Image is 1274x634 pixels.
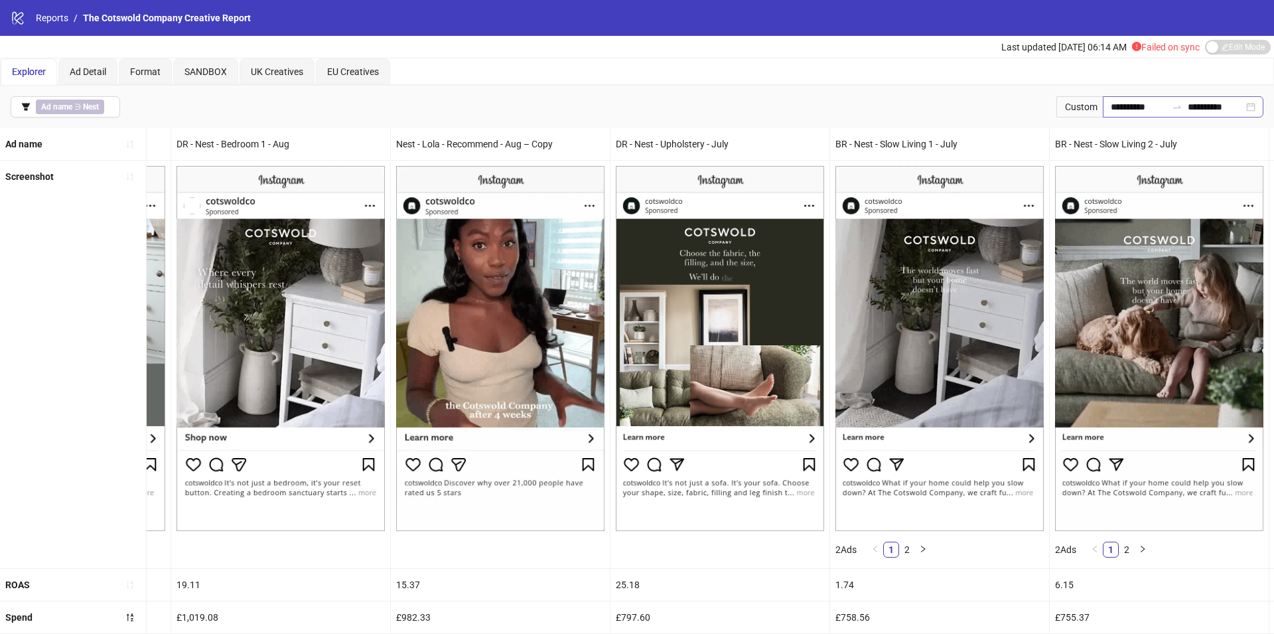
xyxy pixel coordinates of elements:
[125,172,135,181] span: sort-ascending
[391,569,610,601] div: 15.37
[11,96,120,118] button: Ad name ∋ Nest
[1087,542,1103,558] li: Previous Page
[883,542,899,558] li: 1
[1091,545,1099,553] span: left
[391,601,610,633] div: £982.33
[130,66,161,77] span: Format
[125,580,135,590] span: sort-ascending
[884,542,898,557] a: 1
[830,569,1049,601] div: 1.74
[1119,542,1134,557] a: 2
[899,542,915,558] li: 2
[1001,42,1127,52] span: Last updated [DATE] 06:14 AM
[5,580,30,590] b: ROAS
[1050,601,1269,633] div: £755.37
[74,11,78,25] li: /
[1050,128,1269,160] div: BR - Nest - Slow Living 2 - July
[33,11,71,25] a: Reports
[41,102,72,112] b: Ad name
[1132,42,1141,51] span: exclamation-circle
[171,601,390,633] div: £1,019.08
[871,545,879,553] span: left
[1103,542,1119,558] li: 1
[1172,102,1182,112] span: swap-right
[610,569,829,601] div: 25.18
[1132,42,1200,52] span: Failed on sync
[915,542,931,558] li: Next Page
[70,66,106,77] span: Ad Detail
[1135,542,1151,558] button: right
[21,102,31,112] span: filter
[5,612,33,623] b: Spend
[171,128,390,160] div: DR - Nest - Bedroom 1 - Aug
[867,542,883,558] button: left
[36,100,104,114] span: ∋
[1172,102,1182,112] span: to
[177,166,385,531] img: Screenshot 6802708718294
[1056,96,1103,118] div: Custom
[830,601,1049,633] div: £758.56
[616,166,824,531] img: Screenshot 6780452877694
[900,542,914,557] a: 2
[1055,544,1076,555] span: 2 Ads
[125,139,135,149] span: sort-ascending
[327,66,379,77] span: EU Creatives
[391,128,610,160] div: Nest - Lola - Recommend - Aug – Copy
[1103,542,1118,557] a: 1
[919,545,927,553] span: right
[83,102,99,112] b: Nest
[1087,542,1103,558] button: left
[1119,542,1135,558] li: 2
[610,601,829,633] div: £797.60
[1135,542,1151,558] li: Next Page
[171,569,390,601] div: 19.11
[915,542,931,558] button: right
[125,613,135,622] span: sort-descending
[12,66,46,77] span: Explorer
[83,13,251,23] span: The Cotswold Company Creative Report
[5,171,54,182] b: Screenshot
[251,66,303,77] span: UK Creatives
[184,66,227,77] span: SANDBOX
[610,128,829,160] div: DR - Nest - Upholstery - July
[396,166,604,531] img: Screenshot 6801766560694
[830,128,1049,160] div: BR - Nest - Slow Living 1 - July
[5,139,42,149] b: Ad name
[835,166,1044,531] img: Screenshot 6779310773894
[1055,166,1263,531] img: Screenshot 6779330050094
[1050,569,1269,601] div: 6.15
[1139,545,1147,553] span: right
[835,544,857,555] span: 2 Ads
[867,542,883,558] li: Previous Page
